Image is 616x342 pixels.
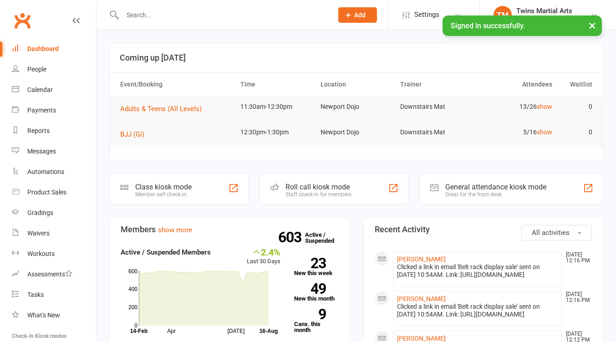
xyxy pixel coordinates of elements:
a: [PERSON_NAME] [397,295,446,302]
td: 13/26 [476,96,556,117]
strong: 49 [294,282,326,296]
a: [PERSON_NAME] [397,255,446,263]
strong: 9 [294,307,326,321]
div: Clicked a link in email 'Belt rack display sale' sent on [DATE] 10:54AM. Link: [URL][DOMAIN_NAME] [397,263,558,279]
div: Last 30 Days [247,247,280,266]
button: All activities [521,225,592,240]
a: Waivers [12,223,96,244]
a: Calendar [12,80,96,100]
div: 2.4% [247,247,280,257]
span: Add [354,11,366,19]
a: show more [158,226,192,234]
button: BJJ (Gi) [120,129,151,140]
div: Dashboard [27,45,59,52]
time: [DATE] 12:16 PM [561,252,591,264]
a: Workouts [12,244,96,264]
button: Adults & Teens (All Levels) [120,103,208,114]
div: Reports [27,127,50,134]
td: 0 [556,122,596,143]
a: What's New [12,305,96,326]
td: Downstairs Mat [396,96,476,117]
div: Gradings [27,209,53,216]
strong: 23 [294,256,326,270]
a: Automations [12,162,96,182]
input: Search... [120,9,326,21]
h3: Members [121,225,338,234]
a: Clubworx [11,9,34,32]
td: 12:30pm-1:30pm [236,122,316,143]
div: Great for the front desk [445,191,546,198]
span: All activities [532,229,570,237]
a: show [537,103,552,110]
a: show [537,128,552,136]
a: 49New this month [294,283,338,301]
a: Assessments [12,264,96,285]
a: Gradings [12,203,96,223]
div: Twins Martial Arts [516,15,572,23]
a: 9Canx. this month [294,309,338,333]
a: Reports [12,121,96,141]
td: Downstairs Mat [396,122,476,143]
a: [PERSON_NAME] [397,335,446,342]
a: Messages [12,141,96,162]
div: Twins Martial Arts [516,7,572,15]
div: General attendance kiosk mode [445,183,546,191]
div: Product Sales [27,189,66,196]
a: People [12,59,96,80]
a: 603Active / Suspended [305,225,345,250]
div: Clicked a link in email 'Belt rack display sale' sent on [DATE] 10:54AM. Link: [URL][DOMAIN_NAME] [397,303,558,318]
td: 5/16 [476,122,556,143]
time: [DATE] 12:16 PM [561,291,591,303]
span: Signed in successfully. [451,21,525,30]
div: Calendar [27,86,53,93]
div: Class kiosk mode [135,183,192,191]
a: 23New this week [294,258,338,276]
div: Automations [27,168,64,175]
th: Waitlist [556,73,596,96]
div: Member self check-in [135,191,192,198]
th: Event/Booking [116,73,236,96]
strong: Active / Suspended Members [121,248,211,256]
div: Tasks [27,291,44,298]
span: BJJ (Gi) [120,130,144,138]
div: Waivers [27,230,50,237]
th: Trainer [396,73,476,96]
a: Payments [12,100,96,121]
div: Staff check-in for members [285,191,351,198]
a: Product Sales [12,182,96,203]
td: Newport Dojo [316,122,397,143]
span: Settings [414,5,439,25]
button: Add [338,7,377,23]
a: Dashboard [12,39,96,59]
strong: 603 [278,230,305,244]
div: Assessments [27,271,72,278]
td: Newport Dojo [316,96,397,117]
td: 0 [556,96,596,117]
div: TM [494,6,512,24]
h3: Coming up [DATE] [120,53,593,62]
div: Roll call kiosk mode [285,183,351,191]
div: Messages [27,148,56,155]
div: Workouts [27,250,55,257]
span: Adults & Teens (All Levels) [120,105,202,113]
th: Location [316,73,397,96]
td: 11:30am-12:30pm [236,96,316,117]
div: People [27,66,46,73]
a: Tasks [12,285,96,305]
div: What's New [27,311,60,319]
th: Time [236,73,316,96]
th: Attendees [476,73,556,96]
button: × [584,15,601,35]
div: Payments [27,107,56,114]
h3: Recent Activity [375,225,592,234]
